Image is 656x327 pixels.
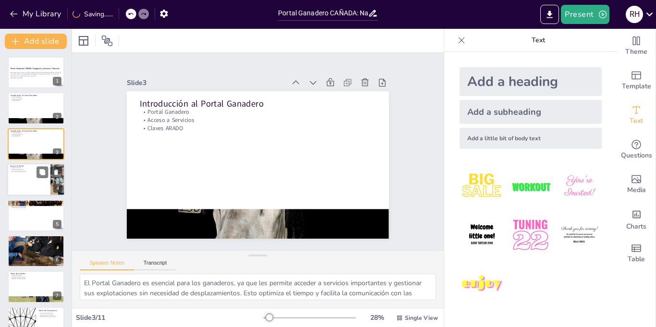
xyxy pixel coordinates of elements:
p: Gestión de Animales [11,239,61,241]
div: Add a heading [460,67,602,96]
p: Menú de Animales [11,237,61,240]
div: Add text boxes [617,98,656,133]
img: 4.jpeg [460,213,504,257]
p: Introducción al Portal Ganadero [140,97,376,109]
div: R H [626,6,643,23]
p: Altas Individuales [11,275,61,277]
p: Animales Temporales [11,242,61,244]
div: 7 [8,271,64,303]
span: Single View [405,314,438,322]
div: Add a subheading [460,100,602,124]
span: Template [622,81,651,92]
div: 6 [53,255,61,264]
span: Text [630,116,643,126]
p: Declaraciones de Censo [11,276,61,278]
div: 7 [53,291,61,300]
div: Change the overall theme [617,29,656,63]
p: Resúmenes de Trámites [39,314,61,316]
div: Add a little bit of body text [460,128,602,149]
p: Menú de Documentos [39,309,61,312]
div: 5 [53,220,61,229]
p: Ingreso al Portal [10,167,48,169]
strong: Portal Ganadero CAÑADA: Navegación y Acceso a Servicios [11,67,60,70]
input: Insert title [278,6,368,20]
div: Slide 3 [127,78,285,87]
img: 2.jpeg [508,164,553,209]
p: Menú de Explotaciones [11,201,61,204]
p: Claves ARADO [11,135,61,137]
div: 2 [53,113,61,121]
p: Acceso a Servicios [140,116,376,124]
div: Add images, graphics, shapes or video [617,167,656,202]
textarea: El Portal Ganadero es esencial para los ganaderos, ya que les permite acceder a servicios importa... [80,274,436,300]
button: Export to PowerPoint [540,5,559,24]
div: 3 [8,128,64,160]
div: Slide 3 / 11 [76,313,264,322]
p: Portal Ganadero [140,108,376,116]
p: Menú de Trámites [11,272,61,275]
p: Administrados Asociados [11,206,61,208]
div: 1 [53,77,61,85]
p: Claves ARADO [11,99,61,101]
span: Questions [621,150,652,161]
p: Visualización de Explotaciones [11,203,61,205]
button: Delete Slide [50,167,62,178]
p: Portal Ganadero [11,96,61,98]
button: Duplicate Slide [36,167,48,178]
p: Acceso a Documentos [39,312,61,314]
button: Transcript [134,260,177,270]
div: 4 [53,184,62,193]
div: Layout [76,33,91,48]
p: Generated with [URL] [11,77,61,79]
img: 5.jpeg [508,213,553,257]
div: Saving...... [73,10,113,19]
span: Charts [626,221,646,232]
p: Historial de Vacunaciones [11,205,61,207]
p: Acceso a Servicios [11,97,61,99]
img: 3.jpeg [557,164,602,209]
p: Portal Ganadero [11,132,61,133]
span: Media [627,185,646,195]
p: Uso de Certificado Digital [10,171,48,173]
div: 5 [8,200,64,231]
div: 28 % [365,313,389,322]
span: Theme [625,47,647,57]
button: Speaker Notes [80,260,134,270]
button: Present [561,5,609,24]
div: 4 [7,163,65,196]
p: Gestión de Movimientos [11,278,61,280]
p: Claves ARADO [140,124,376,132]
button: Add slide [5,34,67,49]
img: 6.jpeg [557,213,602,257]
p: Text [469,29,607,52]
span: Table [628,254,645,265]
p: Verificación de Datos [10,169,48,171]
div: Add a table [617,236,656,271]
div: 1 [8,57,64,88]
p: Acceso al Portal [10,165,48,168]
div: Add ready made slides [617,63,656,98]
div: 6 [8,235,64,267]
div: 2 [8,92,64,124]
div: Add charts and graphs [617,202,656,236]
button: My Library [7,6,65,22]
p: Esta presentación ofrece una guía completa sobre el Portal Ganadero CAÑADA, incluyendo su acceso,... [11,72,61,77]
button: R H [626,5,643,24]
img: 1.jpeg [460,164,504,209]
p: Historial de Trazabilidad [11,241,61,242]
p: Introducción al Portal Ganadero [11,130,61,133]
p: Acceso a Servicios [11,133,61,135]
p: Introducción al Portal Ganadero [11,94,61,97]
p: Búsqueda por Tipo y Fecha [39,315,61,317]
div: Get real-time input from your audience [617,133,656,167]
span: Position [101,35,113,47]
div: 3 [53,148,61,157]
img: 7.jpeg [460,262,504,306]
